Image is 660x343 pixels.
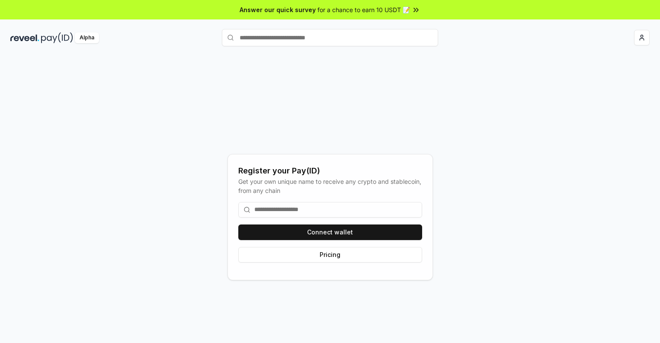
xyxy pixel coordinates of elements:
div: Get your own unique name to receive any crypto and stablecoin, from any chain [238,177,422,195]
button: Connect wallet [238,224,422,240]
img: reveel_dark [10,32,39,43]
span: Answer our quick survey [240,5,316,14]
div: Register your Pay(ID) [238,165,422,177]
img: pay_id [41,32,73,43]
span: for a chance to earn 10 USDT 📝 [317,5,410,14]
button: Pricing [238,247,422,263]
div: Alpha [75,32,99,43]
